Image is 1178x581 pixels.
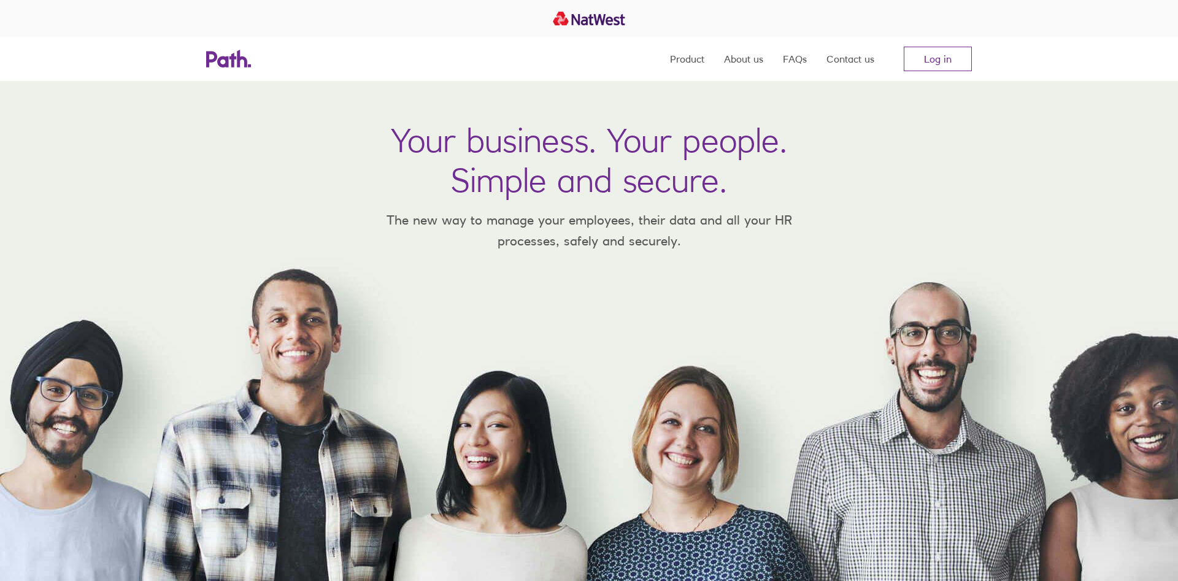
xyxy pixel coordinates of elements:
a: About us [724,37,763,81]
p: The new way to manage your employees, their data and all your HR processes, safely and securely. [368,210,810,251]
a: Product [670,37,704,81]
h1: Your business. Your people. Simple and secure. [391,120,787,200]
a: Contact us [826,37,874,81]
a: FAQs [783,37,807,81]
a: Log in [904,47,972,71]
